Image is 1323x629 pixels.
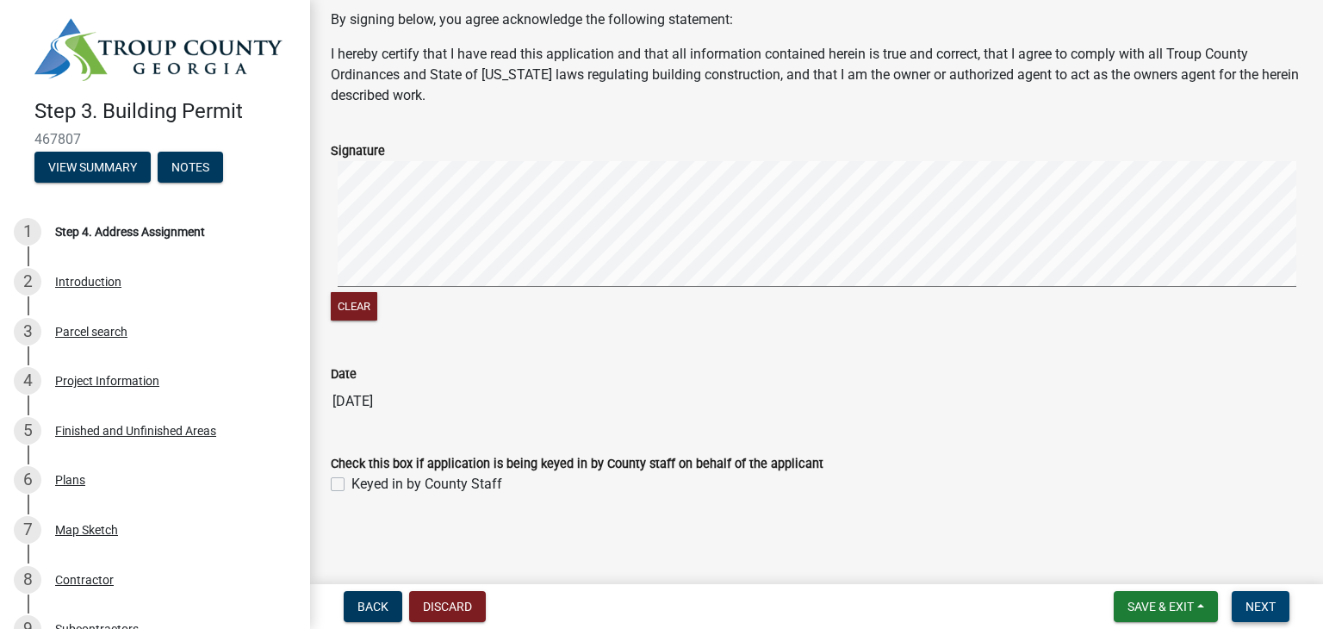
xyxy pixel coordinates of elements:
[14,218,41,246] div: 1
[14,268,41,296] div: 2
[55,226,205,238] div: Step 4. Address Assignment
[55,276,121,288] div: Introduction
[14,466,41,494] div: 6
[14,367,41,395] div: 4
[34,161,151,175] wm-modal-confirm: Summary
[55,375,159,387] div: Project Information
[34,18,283,81] img: Troup County, Georgia
[331,44,1302,106] p: I hereby certify that I have read this application and that all information contained herein is t...
[351,474,502,495] label: Keyed in by County Staff
[331,146,385,158] label: Signature
[14,566,41,594] div: 8
[34,99,296,124] h4: Step 3. Building Permit
[55,326,127,338] div: Parcel search
[34,131,276,147] span: 467807
[55,425,216,437] div: Finished and Unfinished Areas
[158,152,223,183] button: Notes
[1127,600,1194,613] span: Save & Exit
[331,458,823,470] label: Check this box if application is being keyed in by County staff on behalf of the applicant
[1114,591,1218,622] button: Save & Exit
[344,591,402,622] button: Back
[14,516,41,544] div: 7
[55,574,114,586] div: Contractor
[1232,591,1289,622] button: Next
[409,591,486,622] button: Discard
[331,292,377,321] button: Clear
[1245,600,1276,613] span: Next
[331,9,1302,30] p: By signing below, you agree acknowledge the following statement:
[55,474,85,486] div: Plans
[14,318,41,346] div: 3
[34,152,151,183] button: View Summary
[14,417,41,445] div: 5
[55,524,118,536] div: Map Sketch
[357,600,388,613] span: Back
[158,161,223,175] wm-modal-confirm: Notes
[331,369,357,381] label: Date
